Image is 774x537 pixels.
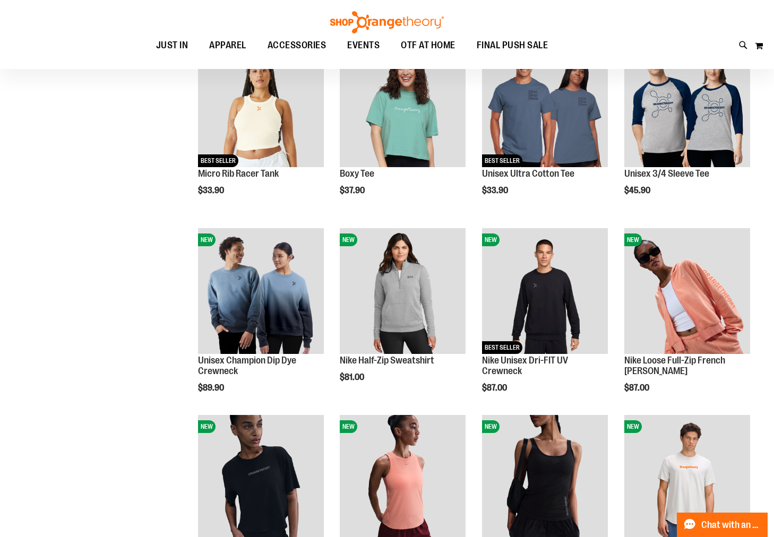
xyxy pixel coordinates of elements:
[198,168,279,179] a: Micro Rib Racer Tank
[477,223,613,420] div: product
[624,41,750,169] a: Unisex 3/4 Sleeve TeeNEW
[624,41,750,167] img: Unisex 3/4 Sleeve Tee
[193,36,329,222] div: product
[329,11,445,33] img: Shop Orangetheory
[198,420,216,433] span: NEW
[701,520,761,530] span: Chat with an Expert
[198,233,216,246] span: NEW
[482,168,574,179] a: Unisex Ultra Cotton Tee
[198,228,324,356] a: Unisex Champion Dip Dye CrewneckNEW
[624,168,709,179] a: Unisex 3/4 Sleeve Tee
[340,186,366,195] span: $37.90
[624,228,750,354] img: Nike Loose Full-Zip French Terry Hoodie
[482,228,608,354] img: Nike Unisex Dri-FIT UV Crewneck
[482,383,509,393] span: $87.00
[340,168,374,179] a: Boxy Tee
[198,41,324,169] a: Micro Rib Racer TankNEWBEST SELLER
[198,228,324,354] img: Unisex Champion Dip Dye Crewneck
[677,513,768,537] button: Chat with an Expert
[334,223,471,409] div: product
[624,355,725,376] a: Nike Loose Full-Zip French [PERSON_NAME]
[268,33,326,57] span: ACCESSORIES
[624,420,642,433] span: NEW
[401,33,455,57] span: OTF AT HOME
[482,420,500,433] span: NEW
[619,223,755,420] div: product
[340,373,366,382] span: $81.00
[482,186,510,195] span: $33.90
[198,186,226,195] span: $33.90
[477,33,548,57] span: FINAL PUSH SALE
[198,383,226,393] span: $89.90
[193,223,329,420] div: product
[198,41,324,167] img: Micro Rib Racer Tank
[619,36,755,222] div: product
[482,228,608,356] a: Nike Unisex Dri-FIT UV CrewneckNEWBEST SELLER
[624,186,652,195] span: $45.90
[209,33,246,57] span: APPAREL
[340,228,466,354] img: Nike Half-Zip Sweatshirt
[624,233,642,246] span: NEW
[624,228,750,356] a: Nike Loose Full-Zip French Terry HoodieNEW
[156,33,188,57] span: JUST IN
[340,41,466,167] img: Boxy Tee
[340,228,466,356] a: Nike Half-Zip SweatshirtNEW
[482,41,608,167] img: Unisex Ultra Cotton Tee
[340,355,434,366] a: Nike Half-Zip Sweatshirt
[477,36,613,222] div: product
[482,41,608,169] a: Unisex Ultra Cotton TeeNEWBEST SELLER
[198,355,296,376] a: Unisex Champion Dip Dye Crewneck
[347,33,380,57] span: EVENTS
[340,41,466,169] a: Boxy TeeNEW
[482,154,522,167] span: BEST SELLER
[482,233,500,246] span: NEW
[334,36,471,222] div: product
[340,233,357,246] span: NEW
[482,355,568,376] a: Nike Unisex Dri-FIT UV Crewneck
[340,420,357,433] span: NEW
[624,383,651,393] span: $87.00
[198,154,238,167] span: BEST SELLER
[482,341,522,354] span: BEST SELLER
